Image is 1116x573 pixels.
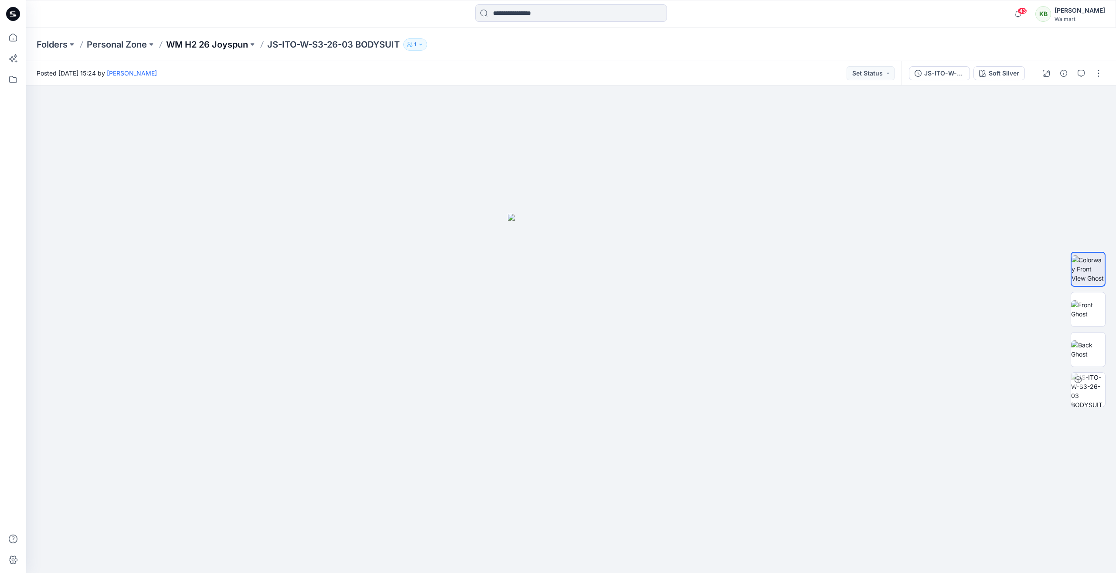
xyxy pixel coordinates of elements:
[267,38,400,51] p: JS-ITO-W-S3-26-03 BODYSUIT
[1017,7,1027,14] span: 43
[166,38,248,51] a: WM H2 26 Joyspun
[37,38,68,51] a: Folders
[87,38,147,51] a: Personal Zone
[403,38,427,51] button: 1
[37,69,157,78] span: Posted [DATE] 15:24 by
[1055,5,1105,16] div: [PERSON_NAME]
[107,69,157,77] a: [PERSON_NAME]
[924,69,964,78] div: JS-ITO-W-S3-26-03 BODYSUIT
[989,69,1019,78] div: Soft Silver
[1071,300,1105,319] img: Front Ghost
[1055,16,1105,22] div: Walmart
[909,66,970,80] button: JS-ITO-W-S3-26-03 BODYSUIT
[1071,373,1105,407] img: JS-ITO-W-S3-26-03 BODYSUIT Soft Silver
[1035,6,1051,22] div: KB
[414,40,416,49] p: 1
[973,66,1025,80] button: Soft Silver
[1057,66,1071,80] button: Details
[1071,340,1105,359] img: Back Ghost
[1072,255,1105,283] img: Colorway Front View Ghost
